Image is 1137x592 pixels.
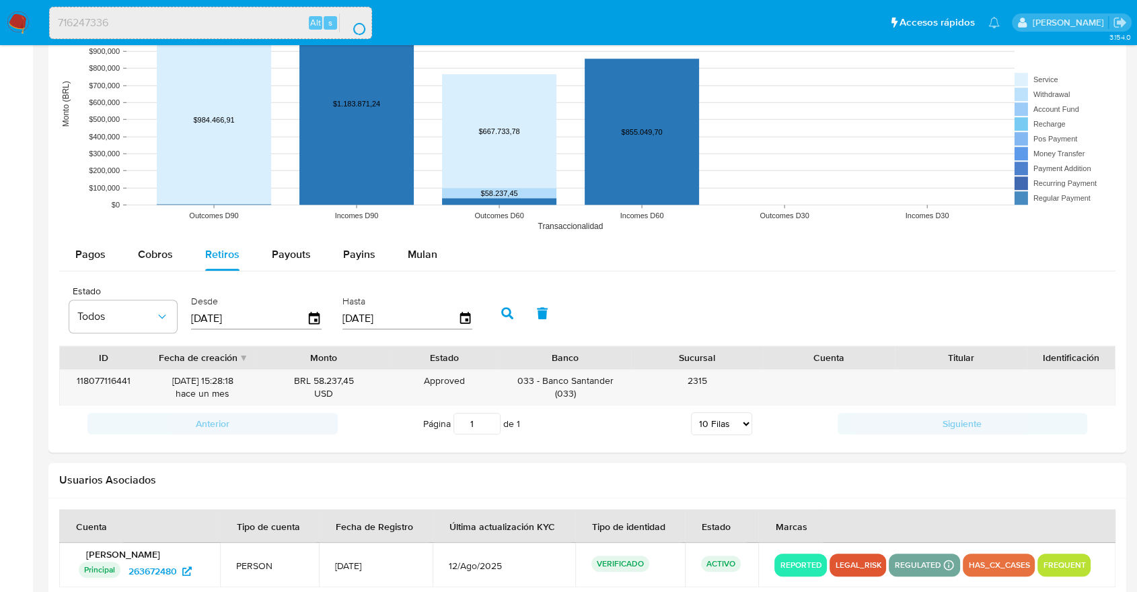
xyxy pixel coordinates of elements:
span: Alt [310,16,321,29]
p: juan.tosini@mercadolibre.com [1032,16,1108,29]
span: 3.154.0 [1109,32,1130,42]
a: Notificaciones [988,17,1000,28]
h2: Usuarios Asociados [59,473,1115,487]
button: search-icon [339,13,367,32]
span: s [328,16,332,29]
span: Accesos rápidos [900,15,975,30]
input: Buscar usuario o caso... [50,14,371,32]
a: Salir [1113,15,1127,30]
